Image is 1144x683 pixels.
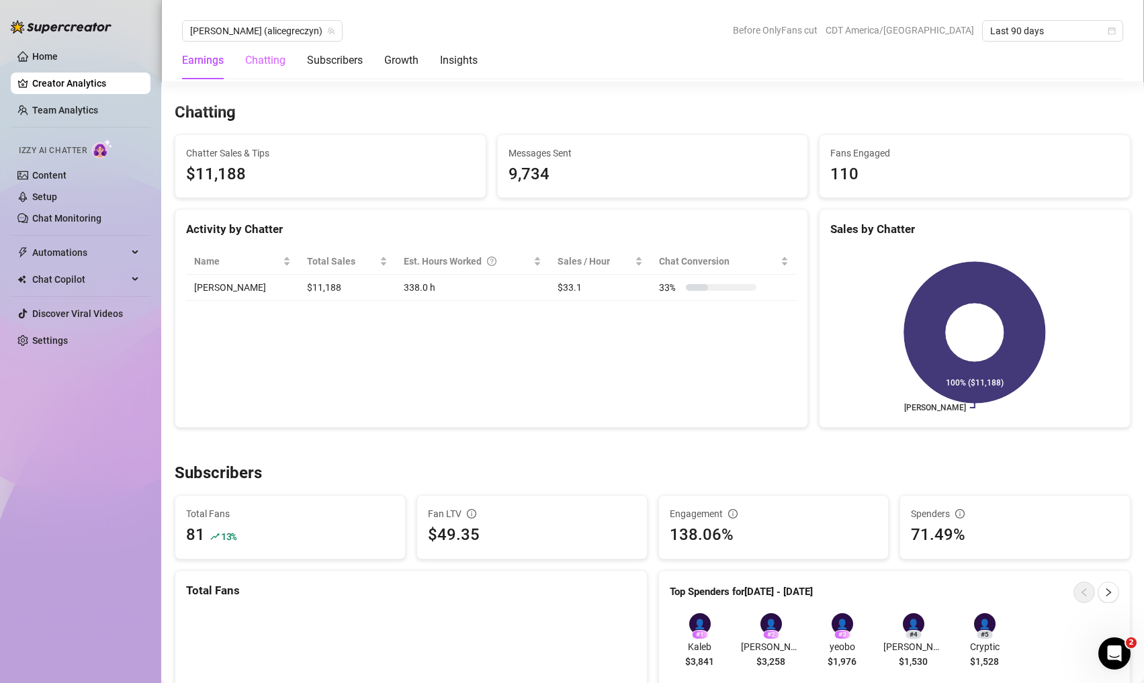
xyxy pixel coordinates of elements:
div: Spenders [911,506,1119,521]
span: Total Sales [307,254,377,269]
div: Fan LTV [428,506,636,521]
span: 13 % [221,530,236,543]
span: [PERSON_NAME] [741,639,801,654]
iframe: Intercom live chat [1098,637,1131,670]
span: CDT America/[GEOGRAPHIC_DATA] [826,20,974,40]
span: 2 [1126,637,1137,648]
span: calendar [1108,27,1116,35]
a: Settings [32,335,68,346]
div: # 5 [977,630,993,639]
a: Setup [32,191,57,202]
span: Automations [32,242,128,263]
span: team [327,27,335,35]
span: Chat Copilot [32,269,128,290]
img: Chat Copilot [17,275,26,284]
th: Total Sales [299,248,396,275]
span: Chatter Sales & Tips [186,146,475,161]
div: $49.35 [428,522,636,548]
span: Izzy AI Chatter [19,144,87,157]
td: $11,188 [299,275,396,301]
span: Chat Conversion [659,254,778,269]
td: 338.0 h [396,275,549,301]
span: $3,841 [685,654,714,669]
span: Kaleb [670,639,730,654]
div: Sales by Chatter [830,220,1119,238]
div: 71.49% [911,522,1119,548]
span: info-circle [955,509,965,518]
span: Name [194,254,280,269]
span: info-circle [467,509,476,518]
span: $1,528 [970,654,999,669]
div: Chatting [245,52,285,69]
span: Messages Sent [509,146,797,161]
div: # 2 [763,630,779,639]
img: AI Chatter [92,139,113,158]
div: 👤 [903,613,924,635]
span: Total Fans [186,506,394,521]
div: Total Fans [186,582,636,600]
span: Sales / Hour [558,254,633,269]
img: logo-BBDzfeDw.svg [11,20,112,34]
div: Subscribers [307,52,363,69]
text: [PERSON_NAME] [904,403,966,412]
th: Chat Conversion [651,248,797,275]
div: 138.06% [670,522,878,548]
td: $33.1 [549,275,652,301]
a: Creator Analytics [32,73,140,94]
div: 👤 [974,613,996,635]
span: $3,258 [756,654,785,669]
a: Home [32,51,58,62]
div: Insights [440,52,478,69]
span: Cryptic [955,639,1015,654]
span: thunderbolt [17,247,28,258]
div: 👤 [832,613,853,635]
div: Engagement [670,506,878,521]
div: 110 [830,162,1119,187]
span: Alice (alicegreczyn) [190,21,335,41]
div: # 3 [834,630,850,639]
div: Growth [384,52,419,69]
div: 81 [186,522,205,548]
a: Content [32,170,67,181]
div: 9,734 [509,162,797,187]
span: yeobo [812,639,873,654]
th: Sales / Hour [549,248,652,275]
span: question-circle [487,254,496,269]
div: 👤 [760,613,782,635]
span: Last 90 days [990,21,1115,41]
h3: Chatting [175,102,236,124]
div: 👤 [689,613,711,635]
span: Fans Engaged [830,146,1119,161]
th: Name [186,248,299,275]
article: Top Spenders for [DATE] - [DATE] [670,584,813,600]
span: [PERSON_NAME] [883,639,944,654]
span: $11,188 [186,162,475,187]
a: Discover Viral Videos [32,308,123,319]
div: Est. Hours Worked [404,254,531,269]
a: Team Analytics [32,105,98,116]
div: Earnings [182,52,224,69]
span: rise [210,532,220,541]
span: $1,530 [899,654,928,669]
h3: Subscribers [175,463,262,484]
td: [PERSON_NAME] [186,275,299,301]
div: Activity by Chatter [186,220,797,238]
span: $1,976 [828,654,856,669]
span: 33 % [659,280,680,295]
div: # 4 [906,630,922,639]
span: Before OnlyFans cut [733,20,818,40]
span: info-circle [728,509,738,518]
span: right [1104,588,1113,597]
a: Chat Monitoring [32,213,101,224]
div: # 1 [692,630,708,639]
